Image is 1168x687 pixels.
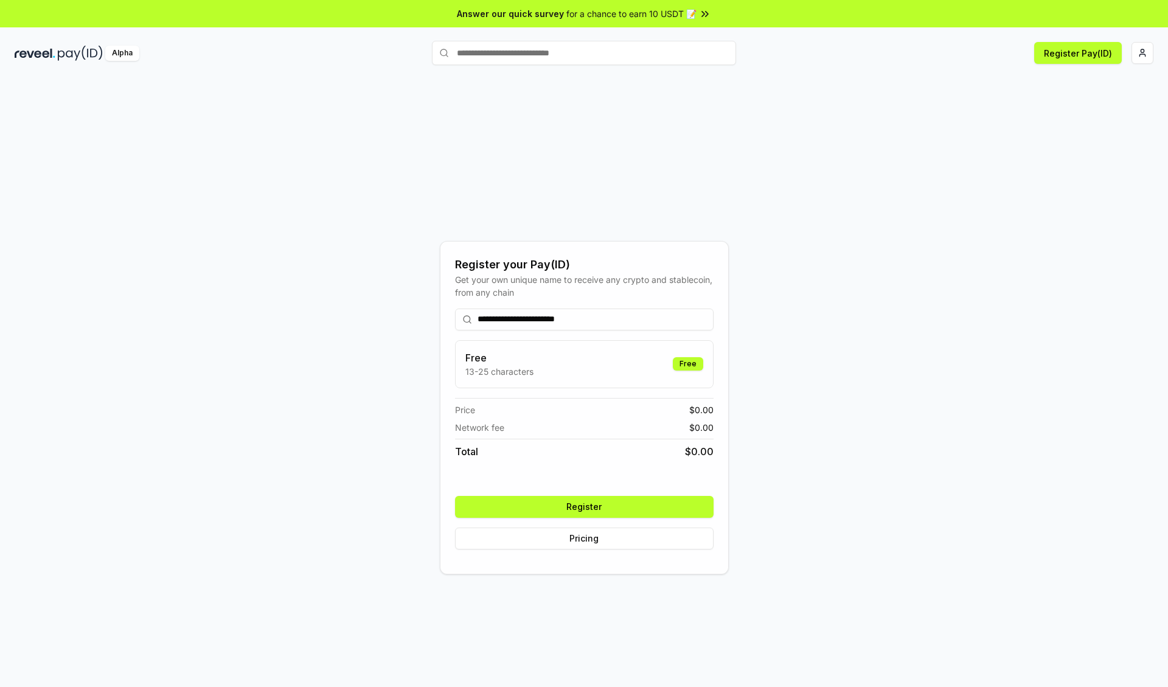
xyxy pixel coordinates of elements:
[455,421,504,434] span: Network fee
[455,273,714,299] div: Get your own unique name to receive any crypto and stablecoin, from any chain
[455,528,714,549] button: Pricing
[455,496,714,518] button: Register
[566,7,697,20] span: for a chance to earn 10 USDT 📝
[457,7,564,20] span: Answer our quick survey
[673,357,703,371] div: Free
[465,350,534,365] h3: Free
[689,403,714,416] span: $ 0.00
[455,256,714,273] div: Register your Pay(ID)
[58,46,103,61] img: pay_id
[1034,42,1122,64] button: Register Pay(ID)
[689,421,714,434] span: $ 0.00
[15,46,55,61] img: reveel_dark
[465,365,534,378] p: 13-25 characters
[685,444,714,459] span: $ 0.00
[455,403,475,416] span: Price
[105,46,139,61] div: Alpha
[455,444,478,459] span: Total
